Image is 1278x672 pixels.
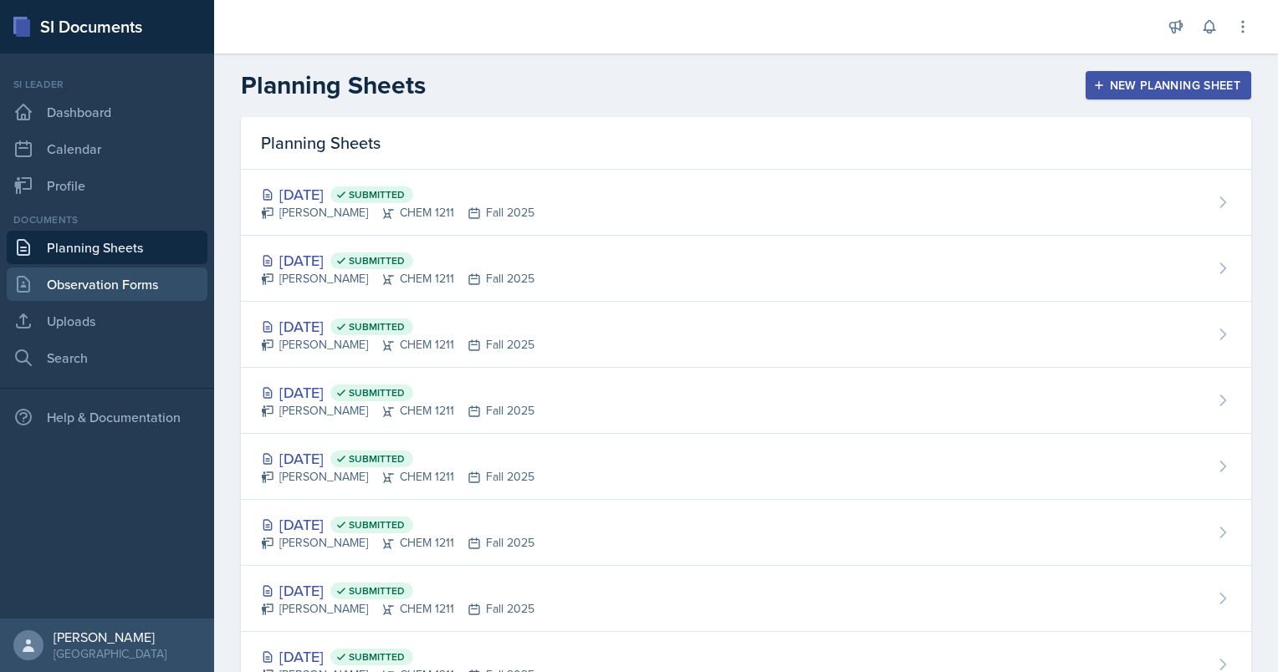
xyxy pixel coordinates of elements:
a: Profile [7,169,207,202]
span: Submitted [349,452,405,466]
span: Submitted [349,584,405,598]
span: Submitted [349,254,405,267]
a: [DATE] Submitted [PERSON_NAME]CHEM 1211Fall 2025 [241,368,1251,434]
div: [PERSON_NAME] CHEM 1211 Fall 2025 [261,336,534,354]
div: Documents [7,212,207,227]
h2: Planning Sheets [241,70,426,100]
span: Submitted [349,650,405,664]
div: [PERSON_NAME] CHEM 1211 Fall 2025 [261,270,534,288]
div: [PERSON_NAME] CHEM 1211 Fall 2025 [261,534,534,552]
a: [DATE] Submitted [PERSON_NAME]CHEM 1211Fall 2025 [241,566,1251,632]
div: [DATE] [261,513,534,536]
div: [DATE] [261,447,534,470]
div: Planning Sheets [241,117,1251,170]
div: [PERSON_NAME] CHEM 1211 Fall 2025 [261,402,534,420]
a: Planning Sheets [7,231,207,264]
a: Calendar [7,132,207,165]
a: Search [7,341,207,374]
div: Si leader [7,77,207,92]
div: [GEOGRAPHIC_DATA] [54,645,166,662]
a: [DATE] Submitted [PERSON_NAME]CHEM 1211Fall 2025 [241,434,1251,500]
div: [DATE] [261,579,534,602]
a: Dashboard [7,95,207,129]
span: Submitted [349,188,405,201]
div: [DATE] [261,645,534,668]
a: Uploads [7,304,207,338]
button: New Planning Sheet [1086,71,1251,99]
div: Help & Documentation [7,400,207,434]
a: [DATE] Submitted [PERSON_NAME]CHEM 1211Fall 2025 [241,236,1251,302]
a: Observation Forms [7,267,207,301]
div: [DATE] [261,381,534,404]
a: [DATE] Submitted [PERSON_NAME]CHEM 1211Fall 2025 [241,500,1251,566]
div: [DATE] [261,249,534,272]
span: Submitted [349,518,405,532]
a: [DATE] Submitted [PERSON_NAME]CHEM 1211Fall 2025 [241,170,1251,236]
div: [PERSON_NAME] CHEM 1211 Fall 2025 [261,468,534,486]
div: New Planning Sheet [1097,79,1240,92]
div: [PERSON_NAME] [54,629,166,645]
div: [PERSON_NAME] CHEM 1211 Fall 2025 [261,204,534,221]
a: [DATE] Submitted [PERSON_NAME]CHEM 1211Fall 2025 [241,302,1251,368]
div: [PERSON_NAME] CHEM 1211 Fall 2025 [261,600,534,618]
span: Submitted [349,320,405,333]
div: [DATE] [261,315,534,338]
span: Submitted [349,386,405,400]
div: [DATE] [261,183,534,206]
